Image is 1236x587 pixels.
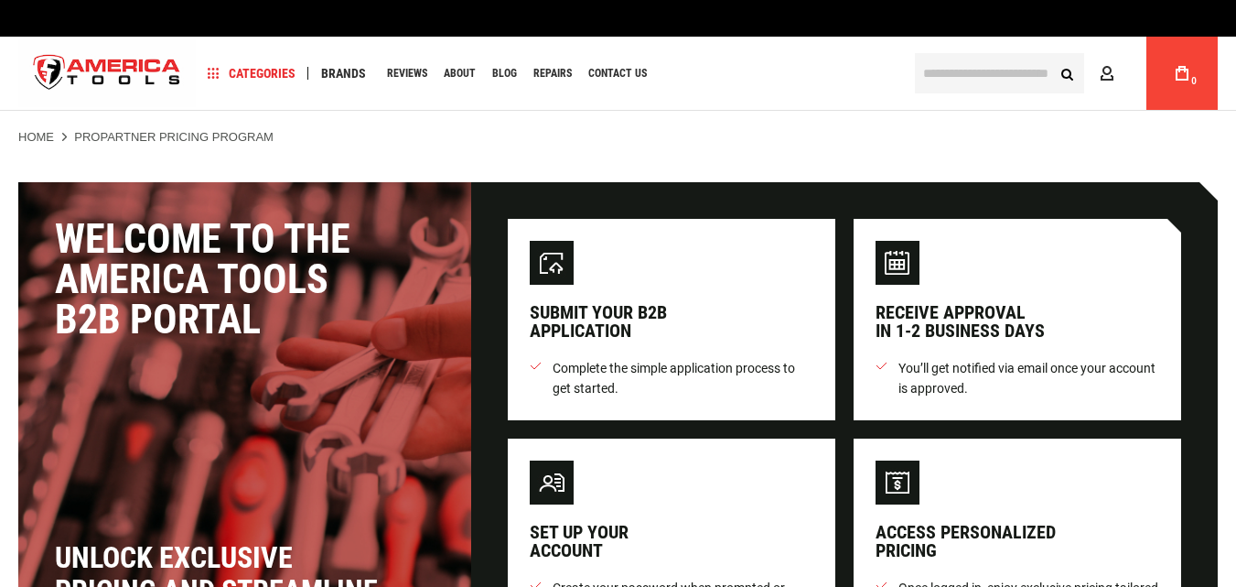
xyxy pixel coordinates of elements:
a: Home [18,129,54,146]
div: Submit your B2B application [530,303,667,340]
span: About [444,68,476,79]
div: Welcome to the America Tools B2B Portal [55,219,435,340]
button: Search [1049,56,1084,91]
a: Blog [484,61,525,86]
a: Contact Us [580,61,655,86]
img: America Tools [18,39,196,108]
a: 0 [1165,37,1199,110]
a: About [435,61,484,86]
strong: ProPartner Pricing Program [74,130,274,144]
span: Complete the simple application process to get started. [553,358,813,398]
a: Repairs [525,61,580,86]
span: Brands [321,67,366,80]
span: Blog [492,68,517,79]
span: Contact Us [588,68,647,79]
span: Reviews [387,68,427,79]
a: Categories [199,61,304,86]
span: 0 [1191,76,1197,86]
span: Categories [208,67,296,80]
a: Brands [313,61,374,86]
a: Reviews [379,61,435,86]
a: store logo [18,39,196,108]
span: Repairs [533,68,572,79]
span: You’ll get notified via email once your account is approved. [898,358,1159,398]
div: Set up your account [530,523,629,560]
div: Access personalized pricing [876,523,1056,560]
div: Receive approval in 1-2 business days [876,303,1045,340]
